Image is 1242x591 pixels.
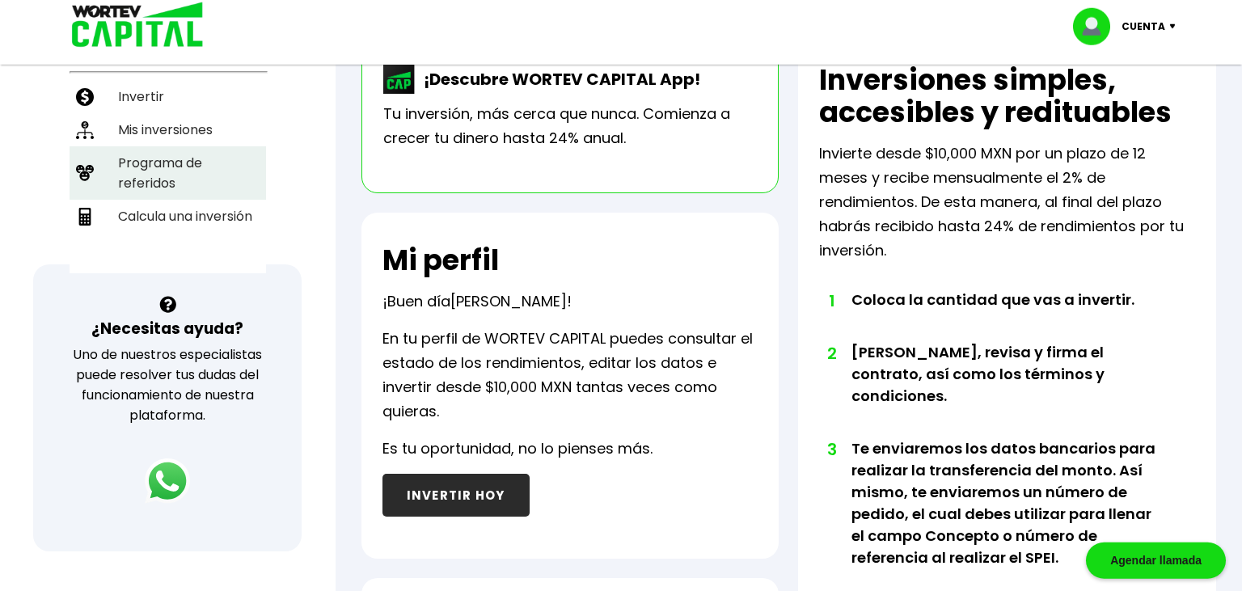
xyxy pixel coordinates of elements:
p: En tu perfil de WORTEV CAPITAL puedes consultar el estado de los rendimientos, editar los datos e... [382,327,758,424]
p: ¡Buen día ! [382,289,572,314]
h2: Inversiones simples, accesibles y redituables [819,64,1195,129]
img: wortev-capital-app-icon [383,65,416,94]
a: Calcula una inversión [70,200,266,233]
span: 3 [827,437,835,462]
p: Cuenta [1122,15,1165,39]
a: Invertir [70,80,266,113]
img: profile-image [1073,8,1122,45]
img: icon-down [1165,24,1187,29]
a: Mis inversiones [70,113,266,146]
li: Coloca la cantidad que vas a invertir. [851,289,1157,341]
span: [PERSON_NAME] [450,291,567,311]
img: invertir-icon.b3b967d7.svg [76,88,94,106]
span: 2 [827,341,835,365]
li: [PERSON_NAME], revisa y firma el contrato, así como los términos y condiciones. [851,341,1157,437]
img: calculadora-icon.17d418c4.svg [76,208,94,226]
img: recomiendanos-icon.9b8e9327.svg [76,164,94,182]
p: Tu inversión, más cerca que nunca. Comienza a crecer tu dinero hasta 24% anual. [383,102,758,150]
p: ¡Descubre WORTEV CAPITAL App! [416,67,700,91]
h3: ¿Necesitas ayuda? [91,317,243,340]
p: Invierte desde $10,000 MXN por un plazo de 12 meses y recibe mensualmente el 2% de rendimientos. ... [819,141,1195,263]
a: Programa de referidos [70,146,266,200]
p: Uno de nuestros especialistas puede resolver tus dudas del funcionamiento de nuestra plataforma. [54,344,281,425]
button: INVERTIR HOY [382,474,530,517]
p: Es tu oportunidad, no lo pienses más. [382,437,653,461]
span: 1 [827,289,835,313]
ul: Capital [70,36,266,273]
div: Agendar llamada [1086,542,1226,579]
h2: Mi perfil [382,244,499,277]
img: inversiones-icon.6695dc30.svg [76,121,94,139]
img: logos_whatsapp-icon.242b2217.svg [145,458,190,504]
